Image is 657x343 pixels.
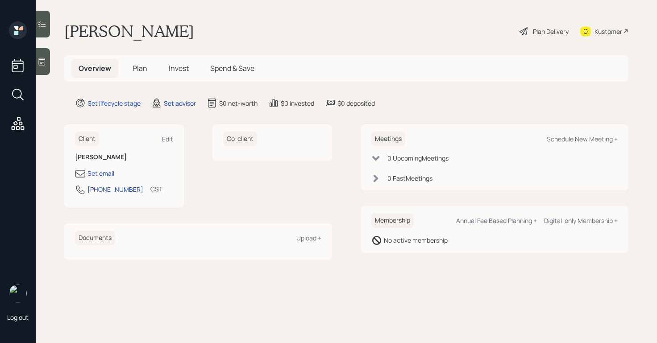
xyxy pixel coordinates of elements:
[595,27,622,36] div: Kustomer
[371,213,414,228] h6: Membership
[219,99,258,108] div: $0 net-worth
[544,216,618,225] div: Digital-only Membership +
[87,99,141,108] div: Set lifecycle stage
[75,153,173,161] h6: [PERSON_NAME]
[9,285,27,302] img: robby-grisanti-headshot.png
[75,231,115,245] h6: Documents
[223,132,257,146] h6: Co-client
[79,63,111,73] span: Overview
[64,21,194,41] h1: [PERSON_NAME]
[387,153,449,163] div: 0 Upcoming Meeting s
[384,236,448,245] div: No active membership
[456,216,537,225] div: Annual Fee Based Planning +
[281,99,314,108] div: $0 invested
[533,27,569,36] div: Plan Delivery
[87,185,143,194] div: [PHONE_NUMBER]
[150,184,162,194] div: CST
[387,174,432,183] div: 0 Past Meeting s
[7,313,29,322] div: Log out
[164,99,196,108] div: Set advisor
[133,63,147,73] span: Plan
[162,135,173,143] div: Edit
[210,63,254,73] span: Spend & Save
[371,132,405,146] h6: Meetings
[547,135,618,143] div: Schedule New Meeting +
[75,132,99,146] h6: Client
[87,169,114,178] div: Set email
[169,63,189,73] span: Invest
[337,99,375,108] div: $0 deposited
[296,234,321,242] div: Upload +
